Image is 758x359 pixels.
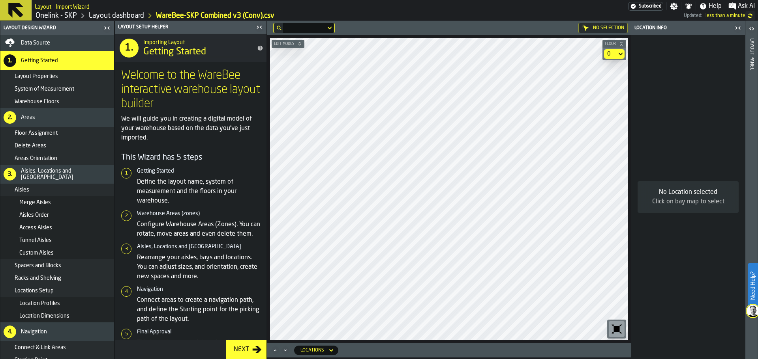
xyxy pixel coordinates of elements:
a: link-to-/wh/i/6ad9c8fa-2ae6-41be-a08f-bf7f8b696bbc [36,11,77,20]
span: Aisles Order [19,212,49,218]
div: Layout Setup Helper [116,24,254,30]
li: menu Aisles Order [0,209,114,221]
li: menu Locations Setup [0,285,114,297]
label: button-toggle-Close me [101,23,113,33]
h6: Final Approval [137,329,260,335]
span: Navigation [21,329,47,335]
div: 1. [120,39,139,58]
div: button-toolbar-undefined [607,320,626,339]
span: Ask AI [738,2,755,11]
label: button-toggle-undefined [745,11,755,20]
span: Floor Assignment [15,130,58,136]
span: Location Profiles [19,300,60,307]
p: Connect areas to create a navigation path, and define the Starting point for the picking path of ... [137,296,260,324]
span: Areas [21,114,35,121]
h2: Sub Title [35,2,90,10]
svg: Reset zoom and position [610,323,623,335]
div: Layout Design Wizard [2,25,101,31]
li: menu Data Source [0,35,114,51]
div: Layout panel [749,37,754,357]
li: menu Layout Properties [0,70,114,83]
li: menu Aisles [0,184,114,196]
div: DropdownMenuValue-locations [294,346,338,355]
header: Layout Design Wizard [0,21,114,35]
li: menu Navigation [0,322,114,341]
p: We will guide you in creating a digital model of your warehouse based on the data you've just imp... [121,114,260,143]
li: menu Warehouse Floors [0,95,114,108]
li: menu Areas Orientation [0,152,114,165]
h1: Welcome to the WareBee interactive warehouse layout builder [121,69,260,111]
span: Floor [603,42,617,46]
label: button-toggle-Notifications [681,2,696,10]
span: Connect & Link Areas [15,344,66,351]
label: button-toggle-Ask AI [725,2,758,11]
header: Layout panel [745,21,758,359]
h4: This Wizard has 5 steps [121,152,260,163]
header: Layout Setup Helper [115,21,266,34]
li: menu System of Measurement [0,83,114,95]
span: Aisles, Locations and [GEOGRAPHIC_DATA] [21,168,111,180]
div: DropdownMenuValue-locations [300,348,324,353]
p: This is the last step of the wizard, confirming the layout design. [137,338,260,357]
span: Custom Aisles [19,250,54,256]
span: Edit Modes [272,42,296,46]
div: DropdownMenuValue-default-floor [607,51,614,57]
span: 10/13/2025, 8:37:06 AM [705,13,745,19]
h6: Navigation [137,286,260,292]
p: Rearrange your aisles, bays and locations. You can adjust sizes, and orientation, create new spac... [137,253,260,281]
h6: Getting Started [137,168,260,174]
span: Location Dimensions [19,313,69,319]
div: hide filter [277,26,281,30]
li: menu Areas [0,108,114,127]
label: button-toggle-Help [696,2,725,11]
div: Menu Subscription [628,2,663,11]
a: link-to-/wh/i/6ad9c8fa-2ae6-41be-a08f-bf7f8b696bbc/import/layout/cca2f93f-94b5-4129-a18f-7b69bee0... [156,11,274,20]
li: menu Delete Areas [0,140,114,152]
span: Locations Setup [15,288,54,294]
span: Tunnel Aisles [19,237,52,244]
span: Spacers and Blocks [15,262,61,269]
span: Data Source [21,40,50,46]
span: Areas Orientation [15,155,57,162]
label: button-toggle-Settings [667,2,681,10]
div: Click on bay map to select [644,197,732,206]
nav: Breadcrumb [35,11,359,20]
span: Subscribed [639,4,661,9]
div: Location Info [633,25,732,31]
h2: Sub Title [143,38,248,46]
span: Aisles [15,187,29,193]
div: 1. [4,54,16,67]
span: Updated: [684,13,702,19]
li: menu Racks and Shelving [0,272,114,285]
label: button-toggle-Close me [732,23,743,33]
div: DropdownMenuValue-default-floor [604,49,625,59]
button: button- [272,40,304,48]
h6: Warehouse Areas (zones) [137,210,260,217]
h6: Aisles, Locations and [GEOGRAPHIC_DATA] [137,244,260,250]
div: 4. [4,326,16,338]
li: menu Tunnel Aisles [0,234,114,247]
div: 3. [4,168,16,180]
div: title-Getting Started [115,34,266,62]
li: menu Floor Assignment [0,127,114,140]
li: menu Connect & Link Areas [0,341,114,354]
li: menu Location Dimensions [0,310,114,322]
p: Configure Warehouse Areas (Zones). You can rotate, move areas and even delete them. [137,220,260,239]
span: Layout Properties [15,73,58,80]
li: menu Spacers and Blocks [0,259,114,272]
a: link-to-/wh/i/6ad9c8fa-2ae6-41be-a08f-bf7f8b696bbc/settings/billing [628,2,663,11]
li: menu Merge Aisles [0,196,114,209]
span: Delete Areas [15,143,46,149]
li: menu Getting Started [0,51,114,70]
button: button-Next [226,340,266,359]
li: menu Location Profiles [0,297,114,310]
label: Need Help? [749,264,757,308]
span: Racks and Shelving [15,275,61,281]
span: Help [709,2,722,11]
span: Getting Started [21,58,58,64]
div: No Selection [578,23,628,33]
a: link-to-/wh/i/6ad9c8fa-2ae6-41be-a08f-bf7f8b696bbc/designer [89,11,144,20]
header: Location Info [631,21,745,35]
button: Minimize [281,346,290,354]
div: No Location selected [644,188,732,197]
